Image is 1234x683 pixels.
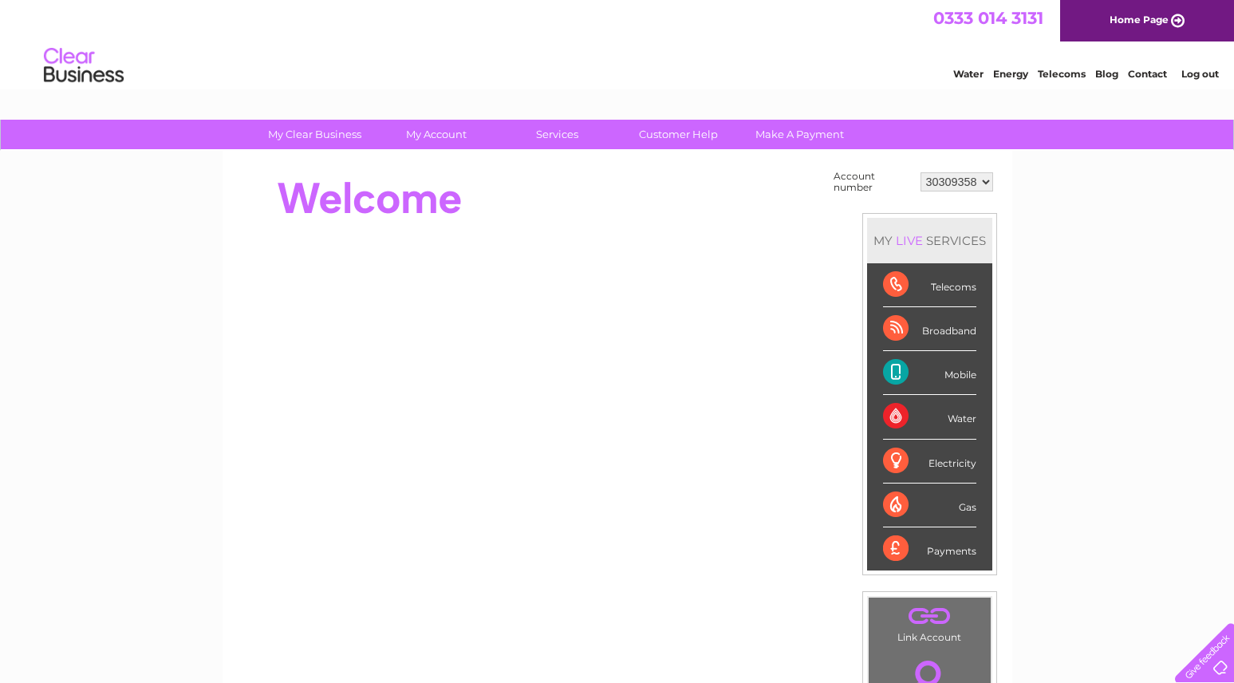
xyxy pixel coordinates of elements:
[613,120,744,149] a: Customer Help
[830,167,917,197] td: Account number
[883,395,976,439] div: Water
[734,120,865,149] a: Make A Payment
[873,602,987,630] a: .
[883,307,976,351] div: Broadband
[491,120,623,149] a: Services
[867,218,992,263] div: MY SERVICES
[893,233,926,248] div: LIVE
[883,484,976,527] div: Gas
[1181,68,1219,80] a: Log out
[883,527,976,570] div: Payments
[993,68,1028,80] a: Energy
[1038,68,1086,80] a: Telecoms
[370,120,502,149] a: My Account
[883,263,976,307] div: Telecoms
[883,351,976,395] div: Mobile
[249,120,380,149] a: My Clear Business
[241,9,995,77] div: Clear Business is a trading name of Verastar Limited (registered in [GEOGRAPHIC_DATA] No. 3667643...
[1128,68,1167,80] a: Contact
[883,440,976,484] div: Electricity
[933,8,1043,28] a: 0333 014 3131
[43,41,124,90] img: logo.png
[953,68,984,80] a: Water
[868,597,992,647] td: Link Account
[1095,68,1118,80] a: Blog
